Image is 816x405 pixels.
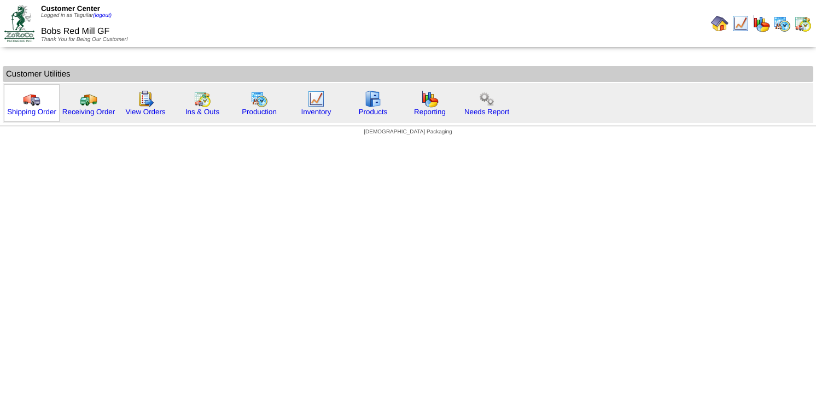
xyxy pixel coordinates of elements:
[4,5,34,42] img: ZoRoCo_Logo(Green%26Foil)%20jpg.webp
[137,90,154,108] img: workorder.gif
[732,15,749,32] img: line_graph.gif
[194,90,211,108] img: calendarinout.gif
[359,108,388,116] a: Products
[753,15,770,32] img: graph.gif
[301,108,331,116] a: Inventory
[3,66,813,82] td: Customer Utilities
[478,90,496,108] img: workflow.png
[7,108,56,116] a: Shipping Order
[250,90,268,108] img: calendarprod.gif
[773,15,791,32] img: calendarprod.gif
[62,108,115,116] a: Receiving Order
[125,108,165,116] a: View Orders
[41,4,100,13] span: Customer Center
[464,108,509,116] a: Needs Report
[794,15,812,32] img: calendarinout.gif
[414,108,446,116] a: Reporting
[364,129,452,135] span: [DEMOGRAPHIC_DATA] Packaging
[421,90,439,108] img: graph.gif
[80,90,97,108] img: truck2.gif
[41,13,112,19] span: Logged in as Taguilar
[93,13,112,19] a: (logout)
[364,90,382,108] img: cabinet.gif
[23,90,40,108] img: truck.gif
[185,108,219,116] a: Ins & Outs
[307,90,325,108] img: line_graph.gif
[41,27,109,36] span: Bobs Red Mill GF
[711,15,728,32] img: home.gif
[242,108,277,116] a: Production
[41,37,128,43] span: Thank You for Being Our Customer!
